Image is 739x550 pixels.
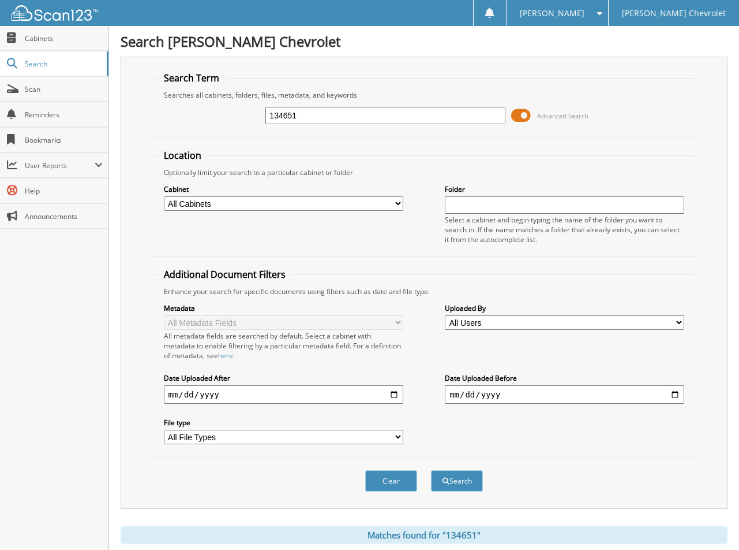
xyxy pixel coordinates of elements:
legend: Search Term [158,72,225,84]
button: Clear [365,470,417,492]
span: Advanced Search [537,112,588,120]
div: Enhance your search for specific documents using filters such as date and file type. [158,287,691,296]
label: File type [164,418,403,428]
span: Search [25,59,101,69]
span: Reminders [25,110,103,120]
span: Bookmarks [25,135,103,145]
img: scan123-logo-white.svg [12,5,98,21]
h1: Search [PERSON_NAME] Chevrolet [121,32,727,51]
span: User Reports [25,161,95,170]
div: All metadata fields are searched by default. Select a cabinet with metadata to enable filtering b... [164,331,403,361]
div: Matches found for "134651" [121,526,727,544]
input: end [445,385,684,404]
label: Date Uploaded After [164,373,403,383]
button: Search [431,470,483,492]
label: Date Uploaded Before [445,373,684,383]
div: Select a cabinet and begin typing the name of the folder you want to search in. If the name match... [445,215,684,244]
span: [PERSON_NAME] [520,10,584,17]
a: here [218,351,233,361]
span: Announcements [25,211,103,221]
div: Optionally limit your search to a particular cabinet or folder [158,168,691,177]
label: Cabinet [164,184,403,194]
span: [PERSON_NAME] Chevrolet [622,10,726,17]
label: Metadata [164,303,403,313]
div: Searches all cabinets, folders, files, metadata, and keywords [158,90,691,100]
label: Folder [445,184,684,194]
span: Help [25,186,103,196]
span: Scan [25,84,103,94]
label: Uploaded By [445,303,684,313]
span: Cabinets [25,34,103,43]
legend: Location [158,149,207,162]
legend: Additional Document Filters [158,268,291,281]
input: start [164,385,403,404]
